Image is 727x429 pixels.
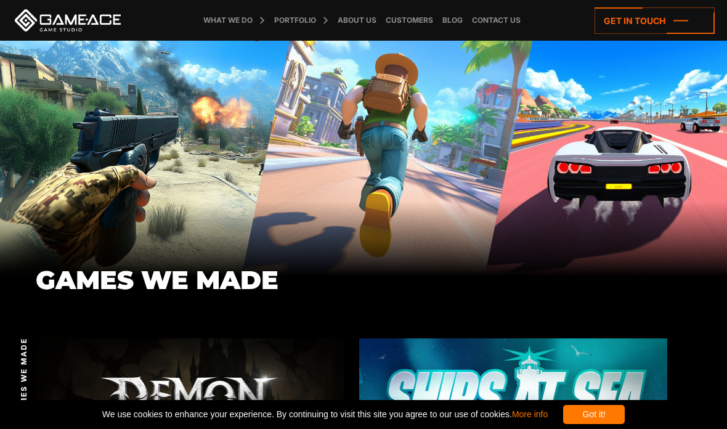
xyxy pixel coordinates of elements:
[18,337,29,418] span: GAMES WE MADE
[512,409,548,419] a: More info
[595,7,715,34] a: Get in touch
[563,405,625,424] div: Got it!
[102,405,548,424] span: We use cookies to enhance your experience. By continuing to visit this site you agree to our use ...
[36,266,692,294] h1: GAMES WE MADE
